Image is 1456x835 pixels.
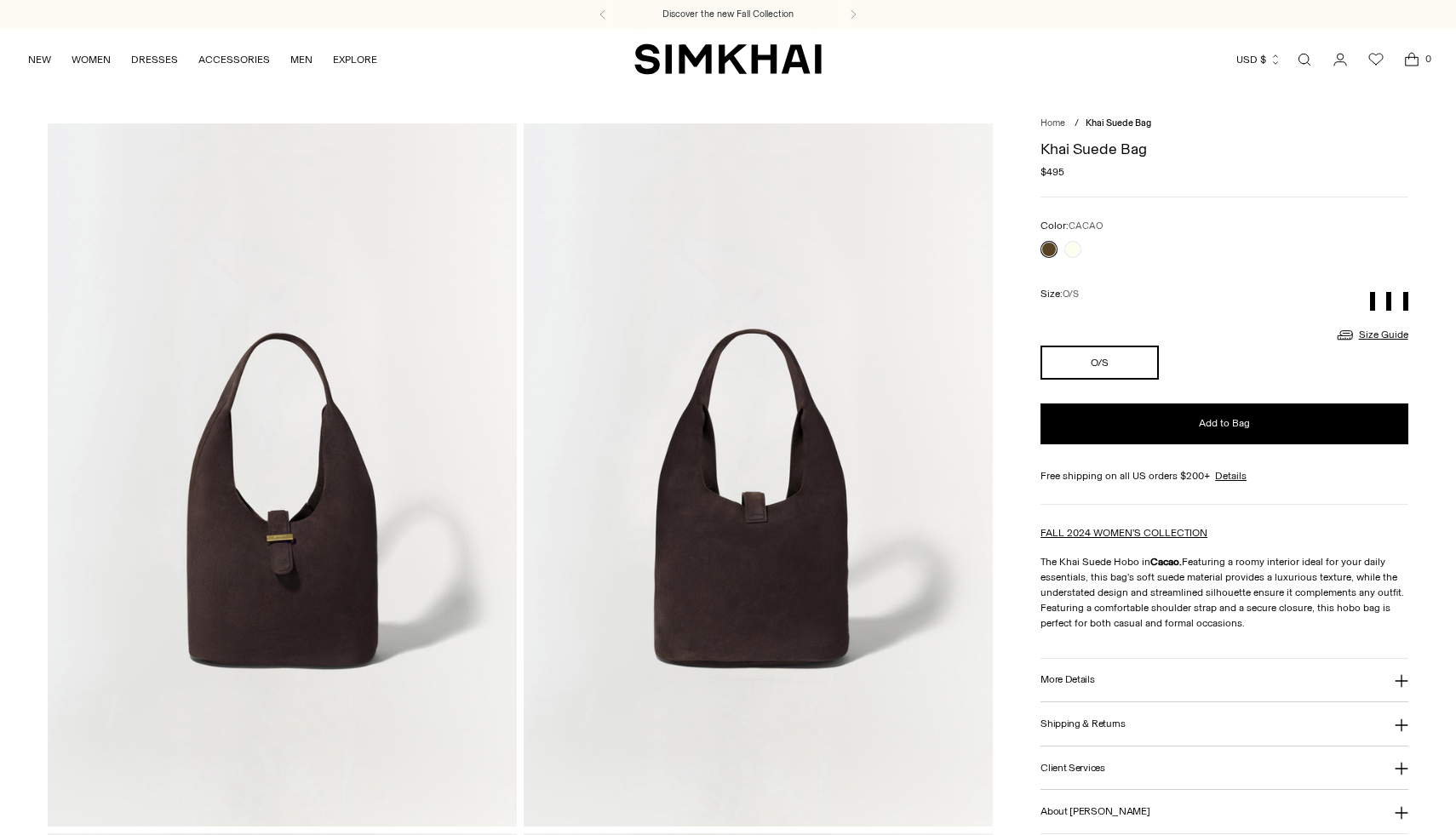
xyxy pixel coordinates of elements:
[1287,43,1321,77] a: Open search modal
[1040,746,1407,790] button: Client Services
[1040,763,1105,774] h3: Client Services
[1323,43,1357,77] a: Go to the account page
[1069,220,1103,232] span: CACAO
[1040,468,1407,483] div: Free shipping on all US orders $200+
[1335,324,1408,346] a: Size Guide
[1420,51,1436,66] span: 0
[72,41,111,78] a: WOMEN
[662,8,794,21] a: Discover the new Fall Collection
[1086,117,1151,129] span: Khai Suede Bag
[28,41,51,78] a: NEW
[1359,43,1393,77] a: Wishlist
[1199,416,1250,431] span: Add to Bag
[1040,117,1407,131] nav: breadcrumbs
[1040,527,1207,539] a: FALL 2024 WOMEN'S COLLECTION
[634,43,822,76] a: SIMKHAI
[1040,702,1407,746] button: Shipping & Returns
[1150,556,1182,568] strong: Cacao.
[333,41,377,78] a: EXPLORE
[1040,790,1407,833] button: About [PERSON_NAME]
[1040,218,1103,234] label: Color:
[290,41,312,78] a: MEN
[131,41,178,78] a: DRESSES
[1236,41,1281,78] button: USD $
[1063,289,1079,300] span: O/S
[1075,117,1079,131] div: /
[1040,403,1407,444] button: Add to Bag
[1040,346,1158,380] button: O/S
[1040,164,1064,180] span: $495
[524,123,993,826] img: Khai Suede Bag
[1395,43,1429,77] a: Open cart modal
[1040,718,1126,729] h3: Shipping & Returns
[1040,806,1149,817] h3: About [PERSON_NAME]
[1040,659,1407,702] button: More Details
[1040,117,1065,129] a: Home
[1040,286,1079,302] label: Size:
[1040,554,1407,631] p: The Khai Suede Hobo in Featuring a roomy interior ideal for your daily essentials, this bag's sof...
[1040,141,1407,157] h1: Khai Suede Bag
[48,123,517,826] img: Khai Suede Bag
[1215,468,1247,483] a: Details
[1040,674,1094,685] h3: More Details
[198,41,270,78] a: ACCESSORIES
